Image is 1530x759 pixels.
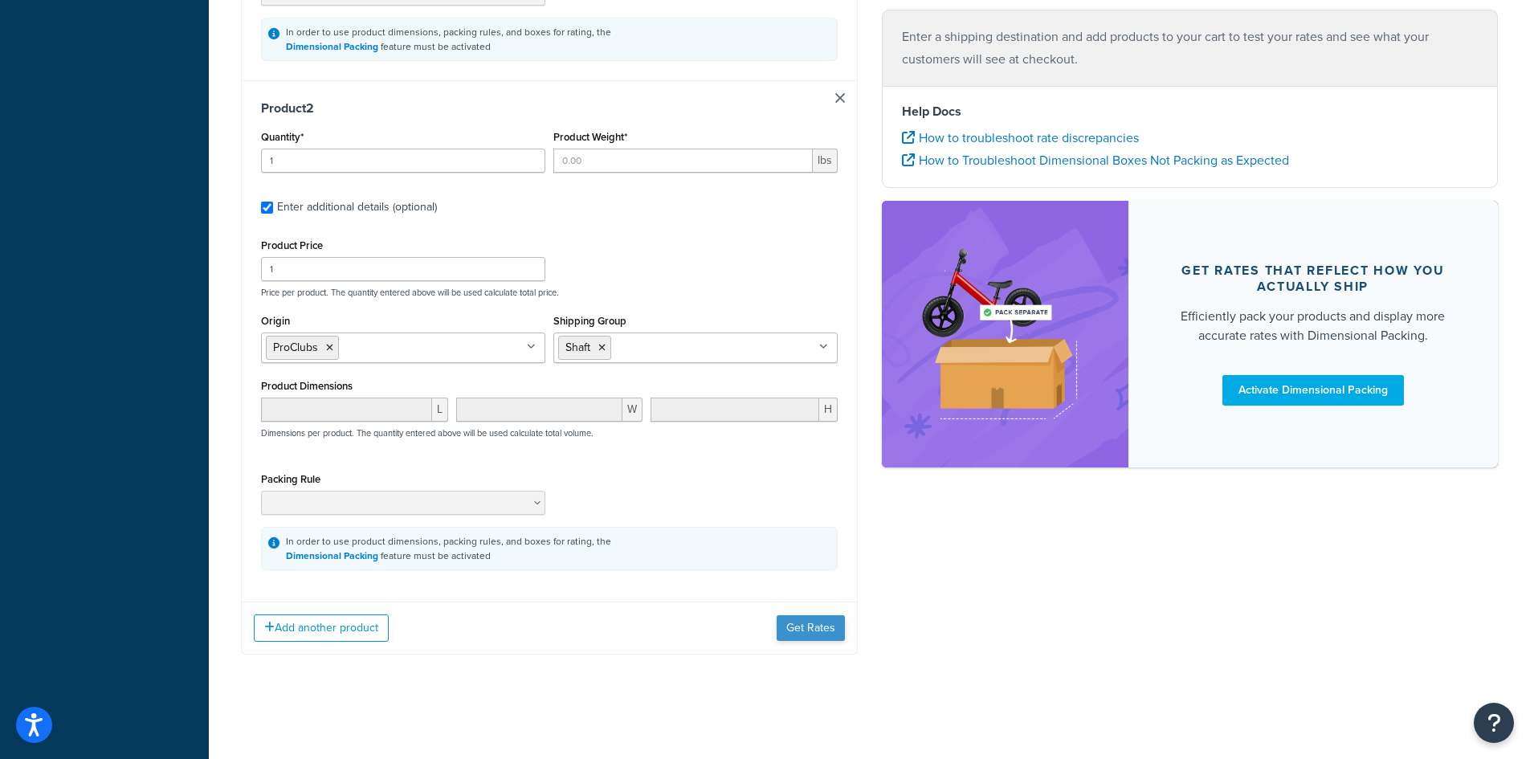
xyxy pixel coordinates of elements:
h3: Product 2 [261,100,838,116]
div: In order to use product dimensions, packing rules, and boxes for rating, the feature must be acti... [286,25,611,54]
label: Origin [261,315,290,327]
span: W [622,398,643,422]
span: L [432,398,448,422]
a: Dimensional Packing [286,39,378,54]
input: Enter additional details (optional) [261,202,273,214]
label: Quantity* [261,131,304,143]
div: In order to use product dimensions, packing rules, and boxes for rating, the feature must be acti... [286,534,611,563]
span: Shaft [565,339,590,356]
a: Dimensional Packing [286,549,378,563]
label: Product Weight* [553,131,627,143]
span: lbs [813,149,838,173]
button: Add another product [254,614,389,642]
div: Enter additional details (optional) [277,196,437,218]
span: H [819,398,838,422]
p: Dimensions per product. The quantity entered above will be used calculate total volume. [257,427,594,439]
div: Get rates that reflect how you actually ship [1167,263,1460,295]
label: Product Dimensions [261,380,353,392]
button: Open Resource Center [1474,703,1514,743]
label: Shipping Group [553,315,626,327]
label: Product Price [261,239,323,251]
div: Efficiently pack your products and display more accurate rates with Dimensional Packing. [1167,307,1460,345]
input: 0.0 [261,149,545,173]
label: Packing Rule [261,473,320,485]
button: Get Rates [777,615,845,641]
a: How to troubleshoot rate discrepancies [902,129,1139,147]
h4: Help Docs [902,102,1479,121]
p: Enter a shipping destination and add products to your cart to test your rates and see what your c... [902,26,1479,71]
p: Price per product. The quantity entered above will be used calculate total price. [257,287,842,298]
span: ProClubs [273,339,318,356]
a: Remove Item [835,93,845,103]
input: 0.00 [553,149,813,173]
img: feature-image-dim-d40ad3071a2b3c8e08177464837368e35600d3c5e73b18a22c1e4bb210dc32ac.png [906,225,1104,443]
a: How to Troubleshoot Dimensional Boxes Not Packing as Expected [902,151,1289,169]
a: Activate Dimensional Packing [1222,375,1404,406]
